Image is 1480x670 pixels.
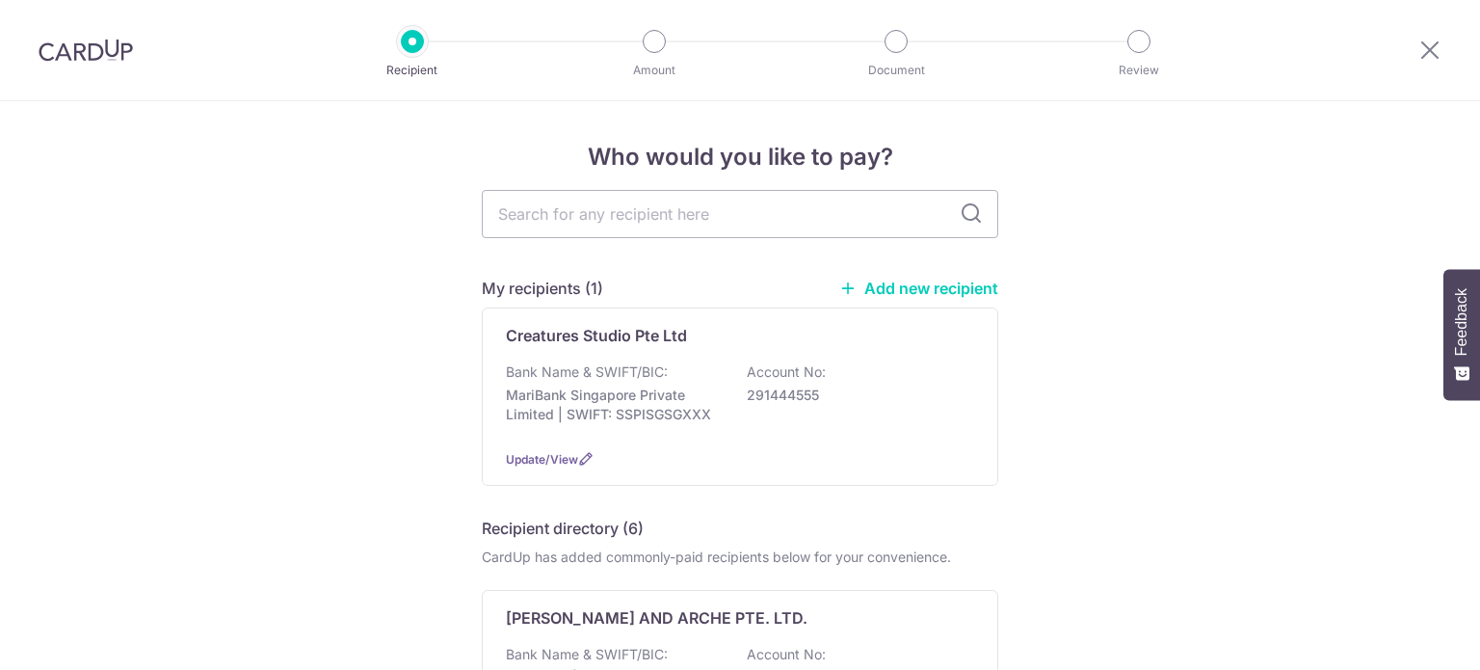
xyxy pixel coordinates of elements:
[506,362,668,382] p: Bank Name & SWIFT/BIC:
[482,548,998,567] div: CardUp has added commonly-paid recipients below for your convenience.
[747,645,826,664] p: Account No:
[1443,269,1480,400] button: Feedback - Show survey
[1068,61,1210,80] p: Review
[482,140,998,174] h4: Who would you like to pay?
[482,277,603,300] h5: My recipients (1)
[506,386,722,424] p: MariBank Singapore Private Limited | SWIFT: SSPISGSGXXX
[506,452,578,467] a: Update/View
[506,324,687,347] p: Creatures Studio Pte Ltd
[506,645,668,664] p: Bank Name & SWIFT/BIC:
[39,39,133,62] img: CardUp
[506,606,807,630] p: [PERSON_NAME] AND ARCHE PTE. LTD.
[825,61,967,80] p: Document
[1453,288,1470,356] span: Feedback
[747,386,963,405] p: 291444555
[482,190,998,238] input: Search for any recipient here
[747,362,826,382] p: Account No:
[482,517,644,540] h5: Recipient directory (6)
[1357,612,1461,660] iframe: Opens a widget where you can find more information
[583,61,726,80] p: Amount
[839,279,998,298] a: Add new recipient
[341,61,484,80] p: Recipient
